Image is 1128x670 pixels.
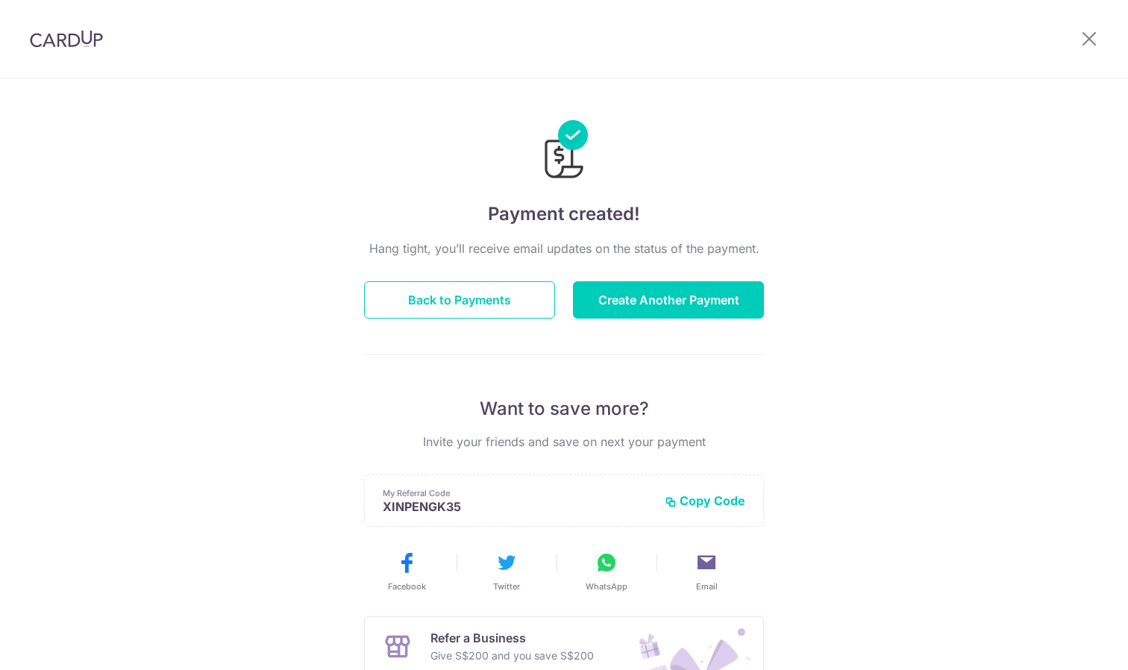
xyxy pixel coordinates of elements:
[586,580,627,592] span: WhatsApp
[540,120,588,183] img: Payments
[363,551,451,592] button: Facebook
[388,580,426,592] span: Facebook
[383,487,653,499] p: My Referral Code
[383,499,653,514] p: XINPENGK35
[364,201,764,228] h4: Payment created!
[662,551,751,592] button: Email
[563,551,651,592] button: WhatsApp
[30,30,103,48] img: CardUp
[430,647,594,665] p: Give S$200 and you save S$200
[573,281,764,319] button: Create Another Payment
[463,551,551,592] button: Twitter
[364,239,764,257] p: Hang tight, you’ll receive email updates on the status of the payment.
[665,493,745,508] button: Copy Code
[430,629,594,647] p: Refer a Business
[696,580,718,592] span: Email
[364,433,764,451] p: Invite your friends and save on next your payment
[364,281,555,319] button: Back to Payments
[364,397,764,421] p: Want to save more?
[493,580,520,592] span: Twitter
